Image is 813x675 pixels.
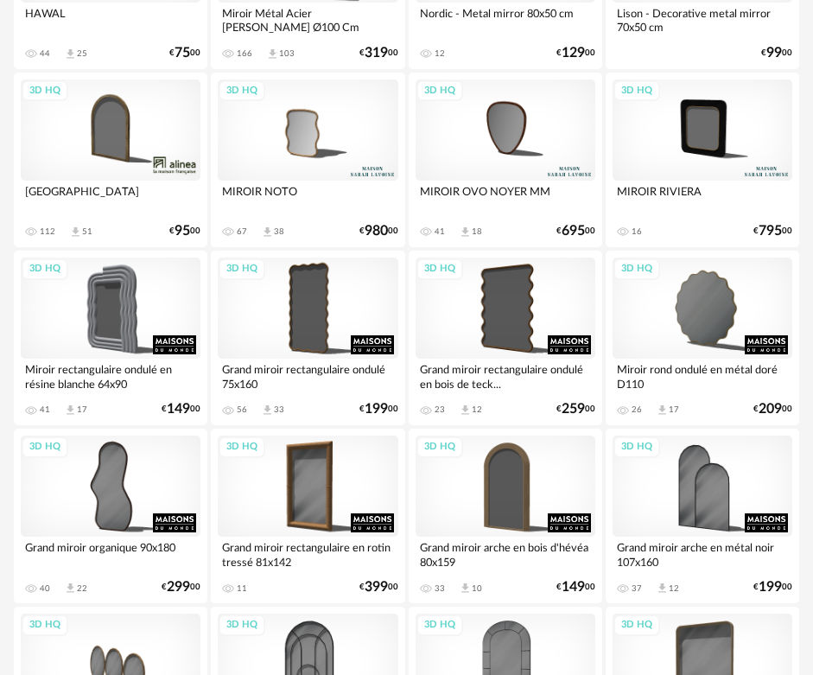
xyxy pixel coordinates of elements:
div: € 00 [556,582,595,593]
div: Nordic - Metal mirror 80x50 cm [416,3,595,37]
div: 12 [472,404,482,415]
div: 33 [435,583,445,594]
div: 17 [669,404,679,415]
div: 3D HQ [416,436,463,458]
span: 209 [759,404,782,415]
span: 319 [365,48,388,59]
div: 3D HQ [416,615,463,636]
div: 3D HQ [219,615,265,636]
div: Grand miroir arche en bois d'hévéa 80x159 [416,537,595,571]
span: 99 [766,48,782,59]
div: Grand miroir rectangulaire ondulé 75x160 [218,359,397,393]
div: € 00 [162,404,200,415]
div: € 00 [169,48,200,59]
div: Miroir Métal Acier [PERSON_NAME] Ø100 Cm Caligone [218,3,397,37]
span: Download icon [64,48,77,60]
div: 23 [435,404,445,415]
div: Grand miroir rectangulaire ondulé en bois de teck... [416,359,595,393]
div: 3D HQ [219,258,265,280]
div: MIROIR OVO NOYER MM [416,181,595,215]
span: Download icon [656,582,669,595]
div: Grand miroir arche en métal noir 107x160 [613,537,792,571]
div: 3D HQ [22,615,68,636]
div: 37 [632,583,642,594]
div: € 00 [359,582,398,593]
a: 3D HQ Grand miroir organique 90x180 40 Download icon 22 €29900 [14,429,207,603]
span: Download icon [266,48,279,60]
div: 3D HQ [22,80,68,102]
span: Download icon [261,404,274,417]
div: Miroir rectangulaire ondulé en résine blanche 64x90 [21,359,200,393]
span: Download icon [64,404,77,417]
a: 3D HQ Miroir rond ondulé en métal doré D110 26 Download icon 17 €20900 [606,251,799,425]
div: 41 [40,404,50,415]
span: Download icon [69,226,82,239]
div: 3D HQ [613,436,660,458]
span: 399 [365,582,388,593]
span: 75 [175,48,190,59]
a: 3D HQ MIROIR NOTO 67 Download icon 38 €98000 [211,73,404,247]
div: € 00 [556,48,595,59]
div: 3D HQ [22,258,68,280]
span: Download icon [459,582,472,595]
span: 980 [365,226,388,237]
div: 166 [237,48,252,59]
span: 129 [562,48,585,59]
div: € 00 [753,404,792,415]
div: 3D HQ [613,615,660,636]
div: Miroir rond ondulé en métal doré D110 [613,359,792,393]
div: 44 [40,48,50,59]
div: € 00 [753,226,792,237]
div: 3D HQ [219,436,265,458]
div: € 00 [556,226,595,237]
div: 3D HQ [219,80,265,102]
span: Download icon [64,582,77,595]
div: 26 [632,404,642,415]
div: 56 [237,404,247,415]
span: Download icon [459,226,472,239]
div: Grand miroir organique 90x180 [21,537,200,571]
div: 3D HQ [416,258,463,280]
span: Download icon [261,226,274,239]
a: 3D HQ Grand miroir arche en bois d'hévéa 80x159 33 Download icon 10 €14900 [409,429,602,603]
div: € 00 [359,226,398,237]
span: 259 [562,404,585,415]
span: 149 [167,404,190,415]
div: 16 [632,226,642,237]
div: [GEOGRAPHIC_DATA] [21,181,200,215]
span: 795 [759,226,782,237]
div: 33 [274,404,284,415]
div: 25 [77,48,87,59]
div: 41 [435,226,445,237]
div: Grand miroir rectangulaire en rotin tressé 81x142 [218,537,397,571]
a: 3D HQ Grand miroir rectangulaire en rotin tressé 81x142 11 €39900 [211,429,404,603]
span: 299 [167,582,190,593]
div: € 00 [359,48,398,59]
span: 95 [175,226,190,237]
div: 67 [237,226,247,237]
div: € 00 [169,226,200,237]
span: 695 [562,226,585,237]
a: 3D HQ Grand miroir rectangulaire ondulé en bois de teck... 23 Download icon 12 €25900 [409,251,602,425]
div: 3D HQ [613,258,660,280]
div: 17 [77,404,87,415]
span: Download icon [459,404,472,417]
div: 3D HQ [22,436,68,458]
div: MIROIR RIVIERA [613,181,792,215]
a: 3D HQ Grand miroir rectangulaire ondulé 75x160 56 Download icon 33 €19900 [211,251,404,425]
div: € 00 [162,582,200,593]
div: MIROIR NOTO [218,181,397,215]
div: 12 [669,583,679,594]
div: 11 [237,583,247,594]
a: 3D HQ Miroir rectangulaire ondulé en résine blanche 64x90 41 Download icon 17 €14900 [14,251,207,425]
div: Lison - Decorative metal mirror 70x50 cm [613,3,792,37]
a: 3D HQ MIROIR RIVIERA 16 €79500 [606,73,799,247]
span: 199 [365,404,388,415]
div: 12 [435,48,445,59]
div: 112 [40,226,55,237]
div: € 00 [761,48,792,59]
div: € 00 [556,404,595,415]
div: € 00 [753,582,792,593]
a: 3D HQ Grand miroir arche en métal noir 107x160 37 Download icon 12 €19900 [606,429,799,603]
div: HAWAL [21,3,200,37]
